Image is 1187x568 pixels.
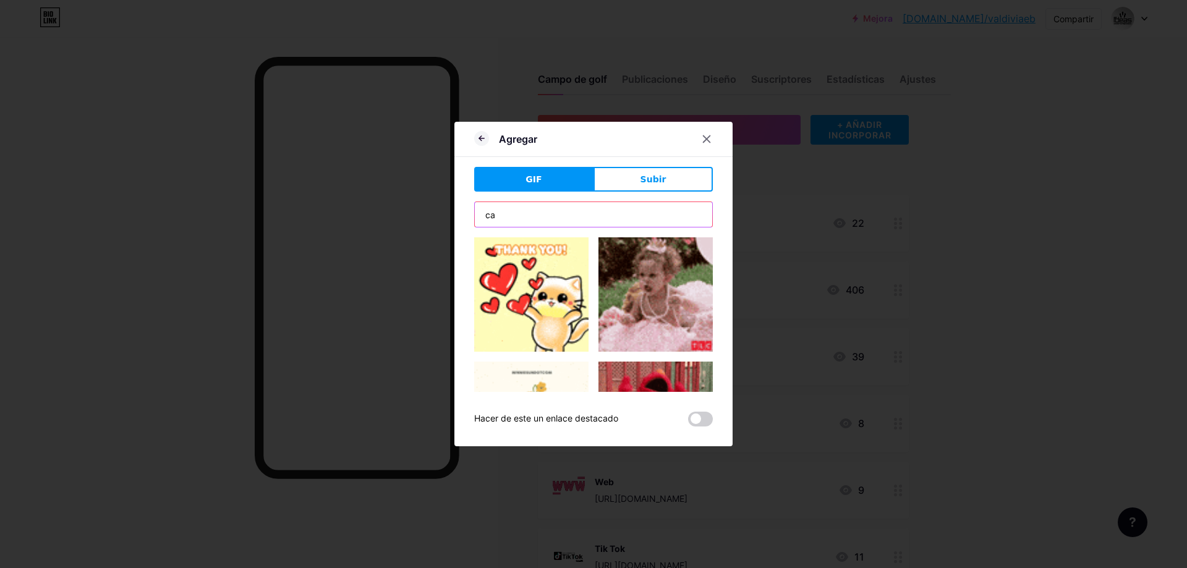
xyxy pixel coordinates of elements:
button: GIF [474,167,593,192]
font: Agregar [499,133,537,145]
img: Gihpy [598,237,713,352]
font: Subir [640,174,666,184]
img: Gihpy [598,362,713,449]
button: Subir [593,167,713,192]
font: Hacer de este un enlace destacado [474,413,618,423]
img: Gihpy [474,237,589,352]
img: Gihpy [474,362,589,476]
font: GIF [525,174,542,184]
input: Buscar [475,202,712,227]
